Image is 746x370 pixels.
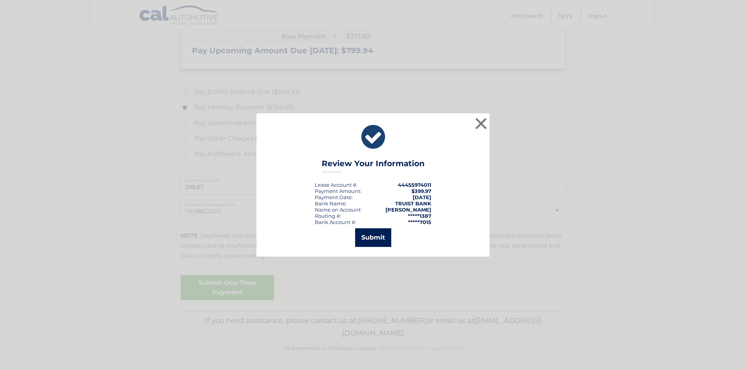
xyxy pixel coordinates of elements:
div: Payment Amount: [315,188,361,194]
div: Bank Account #: [315,219,356,225]
div: Routing #: [315,213,341,219]
div: : [315,194,353,200]
span: Payment Date [315,194,352,200]
button: × [473,116,489,131]
strong: [PERSON_NAME] [385,207,431,213]
strong: TRUIST BANK [395,200,431,207]
button: Submit [355,228,391,247]
div: Name on Account: [315,207,362,213]
strong: 44455974011 [398,182,431,188]
div: Lease Account #: [315,182,357,188]
div: Bank Name: [315,200,347,207]
h3: Review Your Information [322,159,425,172]
span: $399.97 [411,188,431,194]
span: [DATE] [413,194,431,200]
